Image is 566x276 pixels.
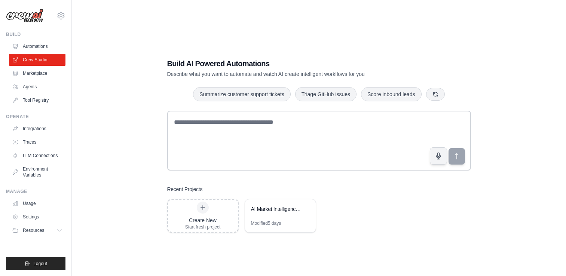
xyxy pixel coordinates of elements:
p: Describe what you want to automate and watch AI create intelligent workflows for you [167,70,419,78]
div: Modified 5 days [251,220,281,226]
button: Click to speak your automation idea [430,147,447,165]
img: Logo [6,9,43,23]
a: Usage [9,197,65,209]
a: Traces [9,136,65,148]
button: Logout [6,257,65,270]
div: Build [6,31,65,37]
h1: Build AI Powered Automations [167,58,419,69]
a: Integrations [9,123,65,135]
button: Triage GitHub issues [295,87,357,101]
a: Marketplace [9,67,65,79]
div: AI Market Intelligence System [251,205,302,213]
div: Operate [6,114,65,120]
button: Score inbound leads [361,87,422,101]
div: Create New [185,217,221,224]
a: Agents [9,81,65,93]
button: Get new suggestions [426,88,445,101]
span: Resources [23,227,44,233]
button: Resources [9,224,65,236]
h3: Recent Projects [167,185,203,193]
a: LLM Connections [9,150,65,162]
a: Automations [9,40,65,52]
a: Environment Variables [9,163,65,181]
a: Settings [9,211,65,223]
div: Start fresh project [185,224,221,230]
a: Tool Registry [9,94,65,106]
button: Summarize customer support tickets [193,87,290,101]
div: Manage [6,188,65,194]
iframe: Chat Widget [529,240,566,276]
a: Crew Studio [9,54,65,66]
span: Logout [33,261,47,267]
